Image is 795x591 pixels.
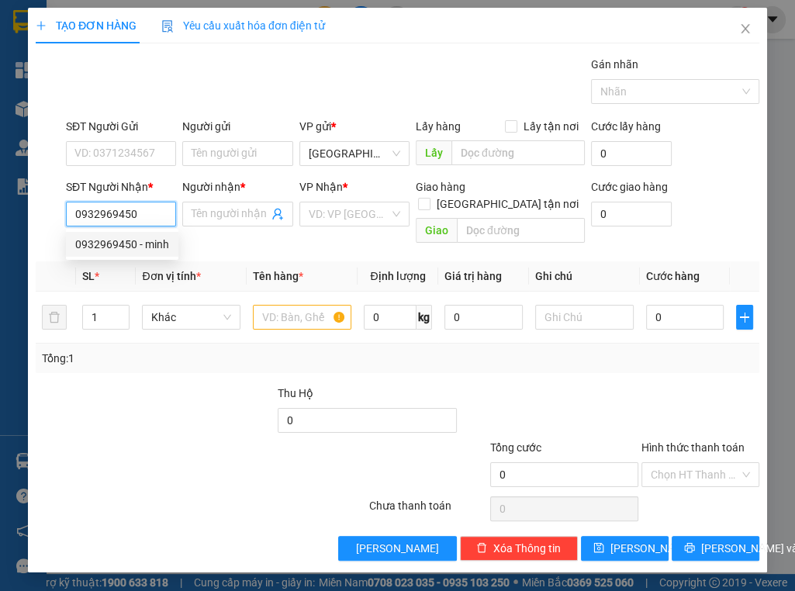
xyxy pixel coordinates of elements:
[42,305,67,330] button: delete
[591,202,672,226] input: Cước giao hàng
[535,305,634,330] input: Ghi Chú
[476,542,487,555] span: delete
[416,181,465,193] span: Giao hàng
[610,540,693,557] span: [PERSON_NAME]
[82,270,95,282] span: SL
[278,387,313,399] span: Thu Hộ
[36,19,137,32] span: TẠO ĐƠN HÀNG
[739,22,752,35] span: close
[36,20,47,31] span: plus
[66,178,176,195] div: SĐT Người Nhận
[356,540,439,557] span: [PERSON_NAME]
[581,536,669,561] button: save[PERSON_NAME]
[736,305,753,330] button: plus
[416,120,461,133] span: Lấy hàng
[253,305,351,330] input: VD: Bàn, Ghế
[724,8,767,51] button: Close
[42,350,309,367] div: Tổng: 1
[66,232,178,257] div: 0932969450 - minh
[66,118,176,135] div: SĐT Người Gửi
[142,270,200,282] span: Đơn vị tính
[672,536,759,561] button: printer[PERSON_NAME] và In
[451,140,585,165] input: Dọc đường
[430,195,585,213] span: [GEOGRAPHIC_DATA] tận nơi
[271,208,284,220] span: user-add
[593,542,604,555] span: save
[490,441,541,454] span: Tổng cước
[591,58,638,71] label: Gán nhãn
[417,305,432,330] span: kg
[370,270,425,282] span: Định lượng
[591,120,661,133] label: Cước lấy hàng
[684,542,695,555] span: printer
[460,536,578,561] button: deleteXóa Thông tin
[444,270,502,282] span: Giá trị hàng
[299,118,410,135] div: VP gửi
[75,236,169,253] div: 0932969450 - minh
[737,311,752,323] span: plus
[591,181,668,193] label: Cước giao hàng
[151,306,231,329] span: Khác
[299,181,343,193] span: VP Nhận
[416,140,451,165] span: Lấy
[367,497,488,524] div: Chưa thanh toán
[182,178,292,195] div: Người nhận
[641,441,745,454] label: Hình thức thanh toán
[161,20,174,33] img: icon
[416,218,457,243] span: Giao
[517,118,585,135] span: Lấy tận nơi
[646,270,700,282] span: Cước hàng
[444,305,523,330] input: 0
[182,118,292,135] div: Người gửi
[253,270,303,282] span: Tên hàng
[457,218,585,243] input: Dọc đường
[338,536,456,561] button: [PERSON_NAME]
[529,261,640,292] th: Ghi chú
[591,141,672,166] input: Cước lấy hàng
[161,19,325,32] span: Yêu cầu xuất hóa đơn điện tử
[493,540,561,557] span: Xóa Thông tin
[309,142,400,165] span: Sài Gòn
